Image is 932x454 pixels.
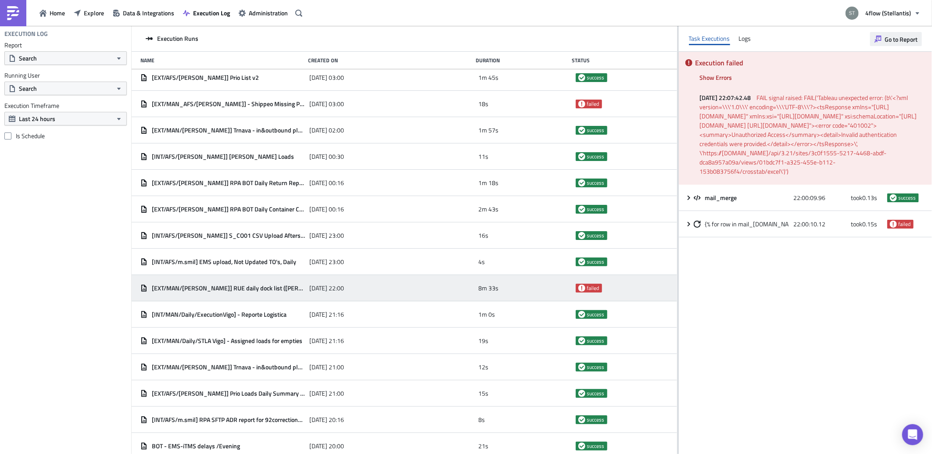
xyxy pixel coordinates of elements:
span: failed [890,221,897,228]
span: Show Errors [700,73,732,82]
span: 15s [479,390,489,397]
span: 8s [479,416,485,424]
span: 1m 45s [479,74,499,82]
span: [EXT/AFS/[PERSON_NAME]] RPA BOT Daily Return Report [152,179,305,187]
span: success [899,194,916,201]
button: Home [35,6,69,20]
span: [DATE] 21:00 [309,363,344,371]
span: Last 24 hours [19,114,55,123]
span: success [890,194,897,201]
span: Search [19,84,37,93]
span: [DATE] 20:16 [309,416,344,424]
h5: Execution failed [695,59,925,66]
span: [DATE] 03:00 [309,100,344,108]
span: success [587,364,605,371]
span: [DATE] 00:16 [309,179,344,187]
div: Status [572,57,663,64]
span: success [587,337,605,344]
span: [DATE] 22:07:42.48 [700,93,756,102]
span: [DATE] 20:00 [309,442,344,450]
span: mail_merge [705,194,738,202]
span: success [578,390,585,397]
span: [DATE] 22:00 [309,284,344,292]
span: [INT/AFS/[PERSON_NAME]] [PERSON_NAME] Loads [152,153,294,161]
button: Search [4,51,127,65]
span: [DATE] 23:00 [309,232,344,240]
span: 4s [479,258,485,266]
div: Duration [476,57,567,64]
span: failed [899,221,911,228]
span: 1m 0s [479,311,495,318]
span: success [578,337,585,344]
span: 1m 18s [479,179,499,187]
span: 16s [479,232,489,240]
span: failed [587,100,599,107]
span: FAIL signal raised: FAIL('Tableau unexpected error: (b\'<?xml version=\\\'1.0\\\' encoding=\\\'UT... [700,93,917,176]
span: BOT - EMS-iTMS delays /Evening [152,442,240,450]
span: success [587,416,605,423]
span: [DATE] 21:16 [309,311,344,318]
span: Administration [249,8,288,18]
span: success [587,443,605,450]
a: Administration [234,6,292,20]
span: 12s [479,363,489,371]
span: [DATE] 00:30 [309,153,344,161]
span: failed [578,100,585,107]
span: success [578,74,585,81]
span: [EXT/AFS/[PERSON_NAME]] Prio Loads Daily Summary 21:00 [152,390,305,397]
span: [DATE] 02:00 [309,126,344,134]
button: Go to Report [870,32,922,46]
span: [INT/AFS/m.smil] RPA SFTP ADR report for 92corrections, for exe [[PERSON_NAME]] [152,416,305,424]
span: success [578,443,585,450]
span: [EXT/MAN/Daily/STLA Vigo] - Assigned loads for empties [152,337,302,345]
span: success [587,179,605,186]
img: PushMetrics [6,6,20,20]
span: 19s [479,337,489,345]
span: success [578,206,585,213]
label: Execution Timeframe [4,102,127,110]
span: success [578,416,585,423]
span: success [587,74,605,81]
span: 21s [479,442,489,450]
span: [EXT/MAN/[PERSON_NAME]] Trnava - in&outbound plate numbers 02:00 [152,126,305,134]
span: failed [587,285,599,292]
span: [INT/AFS/[PERSON_NAME]] S_CO01 CSV Upload Aftersales (weekly) [152,232,305,240]
button: Show Errors [695,71,737,84]
span: success [587,258,605,265]
span: [EXT/MAN/[PERSON_NAME]] Trnava - in&outbound plate numbers 21:00 [152,363,305,371]
h4: Execution Log [4,30,48,38]
div: took 0.13 s [851,190,882,206]
span: Execution Runs [157,35,198,43]
span: Explore [84,8,104,18]
span: failed [578,285,585,292]
div: Open Intercom Messenger [902,424,923,445]
label: Running User [4,71,127,79]
span: success [578,311,585,318]
span: success [578,232,585,239]
span: [INT/MAN/Daily/ExecutionVigo] - Reporte Logistica [152,311,287,318]
span: 11s [479,153,489,161]
button: Explore [69,6,108,20]
div: took 0.15 s [851,216,882,232]
span: [DATE] 03:00 [309,74,344,82]
span: [DATE] 00:16 [309,205,344,213]
span: success [587,127,605,134]
span: 2m 43s [479,205,499,213]
span: Search [19,54,37,63]
button: Execution Log [179,6,234,20]
div: Created On [308,57,471,64]
div: 22:00:09.96 [793,190,846,206]
span: [EXT/AFS/[PERSON_NAME]] Prio List v2 [152,74,259,82]
span: Home [50,8,65,18]
span: success [578,179,585,186]
button: Search [4,82,127,95]
span: success [587,232,605,239]
div: Task Executions [689,32,730,45]
label: Is Schedule [4,132,127,140]
span: success [587,390,605,397]
button: Data & Integrations [108,6,179,20]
